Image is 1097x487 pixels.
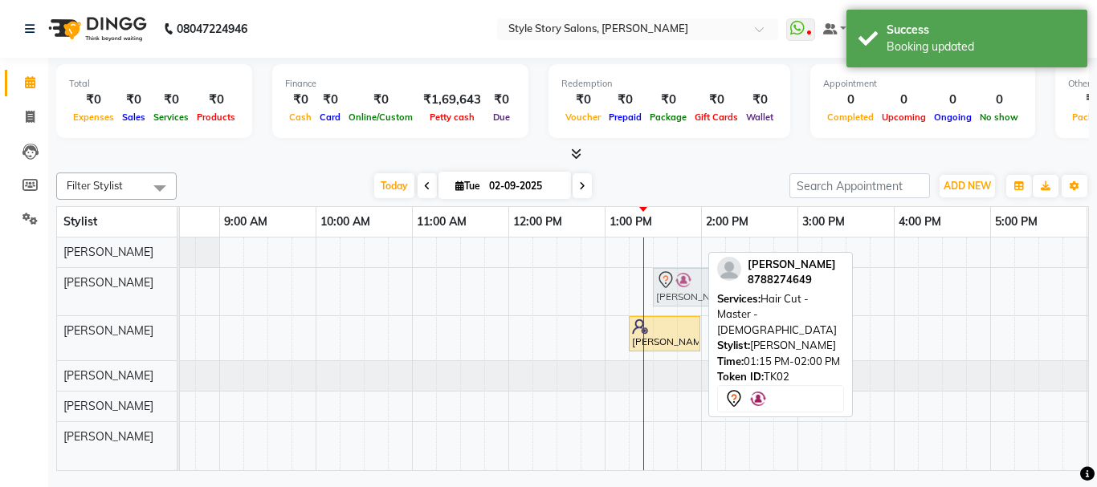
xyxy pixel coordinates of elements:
a: 3:00 PM [798,210,849,233]
div: Total [69,77,239,91]
span: Due [489,112,514,123]
a: 10:00 AM [316,210,374,233]
div: ₹0 [69,91,118,109]
div: ₹0 [742,91,777,109]
span: Cash [285,112,316,123]
div: [PERSON_NAME] [717,338,844,354]
div: ₹0 [487,91,516,109]
img: profile [717,257,741,281]
span: Package [646,112,691,123]
div: Appointment [823,77,1022,91]
span: [PERSON_NAME] [63,399,153,413]
span: Time: [717,355,744,367]
span: Sales [118,112,149,123]
b: 08047224946 [177,6,247,51]
div: 8788274649 [748,272,836,288]
span: Stylist [63,214,97,229]
input: 2025-09-02 [484,174,565,198]
span: Online/Custom [345,112,417,123]
span: Wallet [742,112,777,123]
div: ₹0 [316,91,345,109]
span: [PERSON_NAME] [63,245,153,259]
div: TK02 [717,369,844,385]
div: Success [887,22,1075,39]
span: Petty cash [426,112,479,123]
span: Services: [717,292,761,305]
span: Services [149,112,193,123]
span: Today [374,173,414,198]
div: ₹0 [285,91,316,109]
span: Filter Stylist [67,179,123,192]
a: 4:00 PM [895,210,945,233]
span: [PERSON_NAME] [63,323,153,338]
span: Products [193,112,239,123]
div: Booking updated [887,39,1075,55]
div: [PERSON_NAME], TK02, 01:15 PM-02:00 PM, Hair Cut - Master - [DEMOGRAPHIC_DATA] [655,270,723,304]
div: ₹0 [149,91,193,109]
div: ₹0 [605,91,646,109]
span: Voucher [561,112,605,123]
img: logo [41,6,151,51]
span: Prepaid [605,112,646,123]
span: Hair Cut - Master - [DEMOGRAPHIC_DATA] [717,292,837,336]
a: 5:00 PM [991,210,1042,233]
input: Search Appointment [789,173,930,198]
div: [PERSON_NAME], TK01, 01:15 PM-02:00 PM, Hair Cut - Master - [DEMOGRAPHIC_DATA] [630,319,699,349]
span: Expenses [69,112,118,123]
div: ₹0 [561,91,605,109]
span: ADD NEW [944,180,991,192]
span: [PERSON_NAME] [63,368,153,383]
span: Gift Cards [691,112,742,123]
a: 1:00 PM [606,210,656,233]
span: [PERSON_NAME] [63,429,153,444]
div: ₹0 [345,91,417,109]
a: 2:00 PM [702,210,752,233]
a: 12:00 PM [509,210,566,233]
div: 0 [823,91,878,109]
span: [PERSON_NAME] [63,275,153,290]
div: ₹0 [646,91,691,109]
div: ₹0 [193,91,239,109]
div: Redemption [561,77,777,91]
span: Tue [451,180,484,192]
a: 9:00 AM [220,210,271,233]
span: Completed [823,112,878,123]
div: 01:15 PM-02:00 PM [717,354,844,370]
button: ADD NEW [940,175,995,197]
div: ₹0 [691,91,742,109]
div: ₹0 [118,91,149,109]
span: Stylist: [717,339,750,351]
span: Card [316,112,345,123]
span: [PERSON_NAME] [748,258,836,270]
a: 11:00 AM [413,210,471,233]
div: Finance [285,77,516,91]
span: Token ID: [717,370,764,383]
div: ₹1,69,643 [417,91,487,109]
